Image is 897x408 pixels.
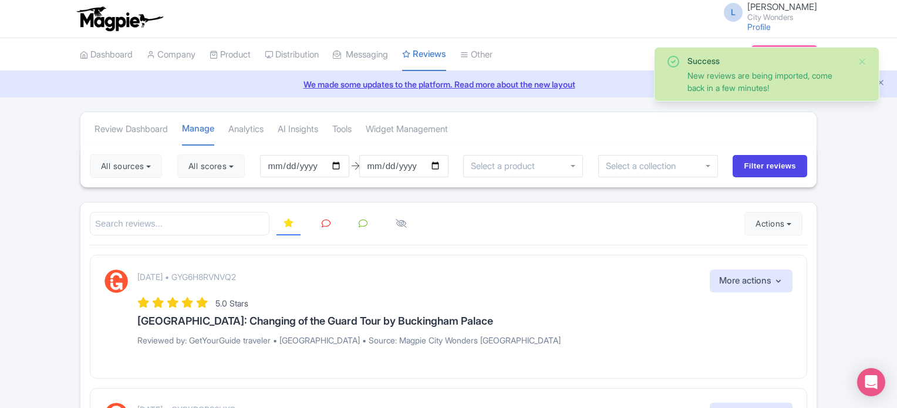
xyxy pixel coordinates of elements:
span: L [724,3,743,22]
a: Product [210,39,251,71]
span: [PERSON_NAME] [747,1,817,12]
div: Success [687,55,848,67]
span: 5.0 Stars [215,298,248,308]
input: Search reviews... [90,212,269,236]
a: Analytics [228,113,264,146]
img: logo-ab69f6fb50320c5b225c76a69d11143b.png [74,6,165,32]
input: Filter reviews [733,155,807,177]
a: Distribution [265,39,319,71]
div: New reviews are being imported, come back in a few minutes! [687,69,848,94]
a: AI Insights [278,113,318,146]
a: Widget Management [366,113,448,146]
a: Company [147,39,195,71]
h3: [GEOGRAPHIC_DATA]: Changing of the Guard Tour by Buckingham Palace [137,315,793,327]
small: City Wonders [747,14,817,21]
button: More actions [710,269,793,292]
a: Review Dashboard [95,113,168,146]
a: L [PERSON_NAME] City Wonders [717,2,817,21]
a: Reviews [402,38,446,72]
a: Manage [182,113,214,146]
a: Subscription [751,45,817,63]
p: Reviewed by: GetYourGuide traveler • [GEOGRAPHIC_DATA] • Source: Magpie City Wonders [GEOGRAPHIC_... [137,334,793,346]
div: Open Intercom Messenger [857,368,885,396]
a: We made some updates to the platform. Read more about the new layout [7,78,890,90]
a: Dashboard [80,39,133,71]
button: Close announcement [876,77,885,90]
a: Tools [332,113,352,146]
button: Close [858,55,867,69]
a: Messaging [333,39,388,71]
button: Actions [744,212,802,235]
input: Select a collection [606,161,684,171]
p: [DATE] • GYG6H8RVNVQ2 [137,271,236,283]
input: Select a product [471,161,541,171]
button: All scores [177,154,245,178]
a: Profile [747,22,771,32]
a: Other [460,39,493,71]
button: All sources [90,154,162,178]
img: GetYourGuide Logo [104,269,128,293]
